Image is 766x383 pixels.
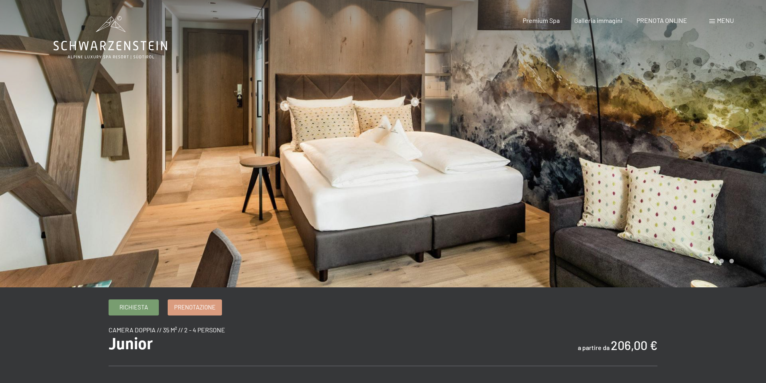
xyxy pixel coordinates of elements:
[574,16,622,24] a: Galleria immagini
[119,303,148,311] span: Richiesta
[168,300,222,315] a: Prenotazione
[637,16,687,24] a: PRENOTA ONLINE
[109,326,225,334] span: camera doppia // 35 m² // 2 - 4 persone
[174,303,216,311] span: Prenotazione
[717,16,734,24] span: Menu
[578,344,610,351] span: a partire da
[109,300,158,315] a: Richiesta
[611,338,657,352] b: 206,00 €
[109,334,153,353] span: Junior
[523,16,560,24] a: Premium Spa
